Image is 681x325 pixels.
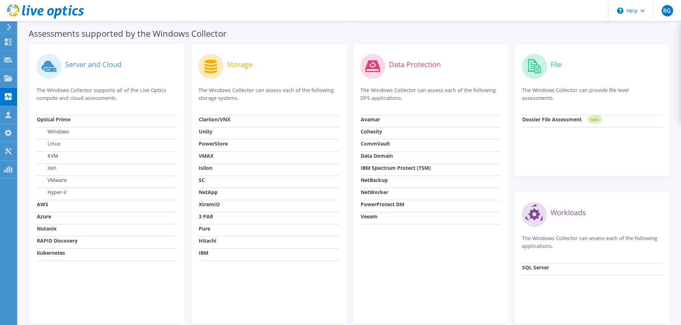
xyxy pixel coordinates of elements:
[361,128,382,135] strong: Cohesity
[361,116,380,123] strong: Avamar
[522,264,549,271] strong: SQL Server
[37,140,60,147] label: Linux
[37,177,67,184] label: VMware
[522,86,662,102] p: The Windows Collector can provide file level assessments.
[617,7,623,14] svg: \n
[389,61,441,68] label: Data Protection
[199,116,230,123] strong: Clariion/VNX
[37,237,78,244] strong: RAPID Discovery
[37,116,70,123] strong: Optical Prime
[360,86,501,102] p: The Windows Collector can assess each of the following DPS applications.
[199,225,210,232] strong: Pure
[199,237,216,244] strong: Hitachi
[37,225,56,232] strong: Nutanix
[591,118,598,122] tspan: NEW!
[361,201,404,208] strong: PowerProtect DM
[198,86,339,102] p: The Windows Collector can assess each of the following storage systems.
[199,140,228,147] strong: PowerStore
[522,116,582,123] strong: Dossier File Assessment
[522,234,662,250] p: The Windows Collector can assess each of the following applications.
[662,5,673,16] span: RG
[199,164,212,171] strong: Isilon
[37,128,69,135] label: Windows
[361,177,388,183] strong: NetBackup
[37,164,56,172] label: Xen
[361,189,388,195] strong: NetWorker
[37,249,65,256] strong: Kubernetes
[551,61,562,68] label: File
[199,213,213,220] strong: 3 PAR
[36,86,177,102] p: The Windows Collector supports all of the Live Optics compute and cloud assessments.
[199,249,208,256] strong: IBM
[361,140,390,147] strong: CommVault
[65,61,122,68] label: Server and Cloud
[37,201,48,208] strong: AWS
[361,152,393,159] strong: Data Domain
[199,177,205,183] strong: SC
[199,128,212,135] strong: Unity
[37,189,66,196] label: Hyper-V
[551,209,586,216] label: Workloads
[361,164,431,171] strong: IBM Spectrum Protect (TSM)
[199,152,213,159] strong: VMAX
[37,152,58,159] label: KVM
[199,201,220,208] strong: XtremIO
[361,213,377,220] strong: Veeam
[199,189,218,195] strong: NetApp
[227,61,252,68] label: Storage
[29,30,227,37] label: Assessments supported by the Windows Collector
[37,213,51,220] strong: Azure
